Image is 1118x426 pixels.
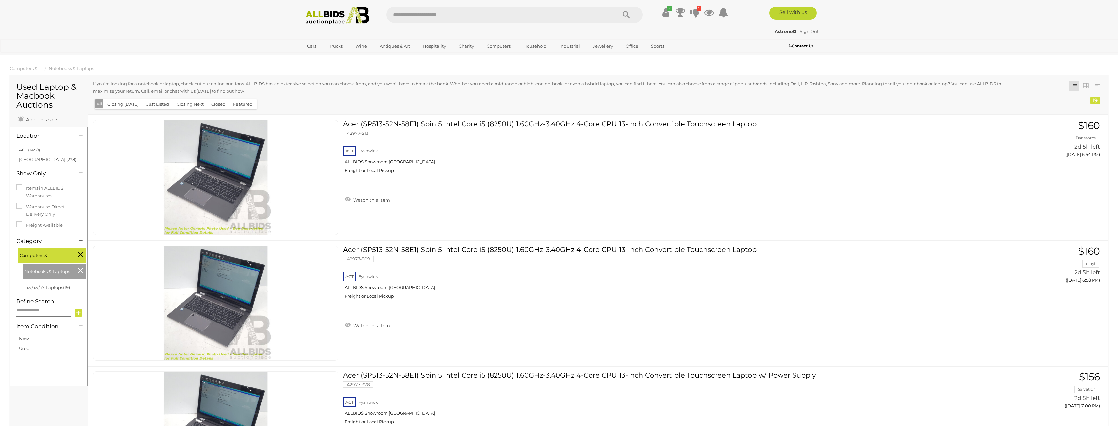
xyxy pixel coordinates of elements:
a: Acer (SP513-52N-58E1) Spin 5 Intel Core i5 (8250U) 1.60GHz-3.40GHz 4-Core CPU 13-Inch Convertible... [348,246,933,304]
button: All [95,99,104,109]
a: Notebooks & Laptops [49,66,94,71]
img: 42977-513a.jpg [159,120,273,235]
button: Featured [229,99,257,109]
button: Search [610,7,643,23]
h4: Location [16,133,69,139]
button: Closing Next [173,99,208,109]
a: [GEOGRAPHIC_DATA] [303,52,358,62]
a: Antiques & Art [375,41,414,52]
a: Used [19,346,30,351]
span: | [797,29,799,34]
span: Alert this sale [24,117,57,123]
a: 1 [690,7,700,18]
button: Closing [DATE] [103,99,143,109]
a: New [19,336,29,341]
h1: Used Laptop & Macbook Auctions [16,83,81,110]
a: Contact Us [789,42,815,50]
span: Watch this item [352,197,390,203]
a: $160 cluyt 2d 5h left ([DATE] 6:58 PM) [943,246,1102,287]
span: $160 [1078,245,1100,257]
label: Freight Available [16,221,63,229]
a: Acer (SP513-52N-58E1) Spin 5 Intel Core i5 (8250U) 1.60GHz-3.40GHz 4-Core CPU 13-Inch Convertible... [348,120,933,178]
a: Watch this item [343,320,392,330]
a: [GEOGRAPHIC_DATA] (278) [19,157,76,162]
i: ✔ [667,6,672,11]
h4: Category [16,238,69,244]
a: Industrial [555,41,584,52]
span: (19) [63,285,70,290]
div: If you're looking for a notebook or laptop, check out our online auctions. ALLBIDS has an extensi... [93,80,1019,97]
a: i3 / i5 / i7 Laptops(19) [27,285,70,290]
button: Closed [207,99,229,109]
a: Charity [454,41,478,52]
a: Computers [482,41,515,52]
a: Office [622,41,642,52]
div: 19 [1090,97,1100,104]
span: Watch this item [352,323,390,329]
a: Sports [647,41,669,52]
a: ✔ [661,7,671,18]
a: Sell with us [769,7,817,20]
a: Jewellery [589,41,617,52]
a: ACT (1458) [19,147,40,152]
a: Alert this sale [16,114,59,124]
img: Allbids.com.au [302,7,373,24]
label: Items in ALLBIDS Warehouses [16,184,81,200]
label: Warehouse Direct - Delivery Only [16,203,81,218]
h4: Show Only [16,170,69,177]
a: Wine [351,41,371,52]
a: Watch this item [343,195,392,204]
b: Contact Us [789,43,813,48]
a: Trucks [325,41,347,52]
span: Computers & IT [20,250,69,259]
a: Sign Out [800,29,819,34]
a: Hospitality [418,41,450,52]
strong: Astrono [775,29,796,34]
a: Cars [303,41,321,52]
button: Just Listed [142,99,173,109]
a: Astrono [775,29,797,34]
h4: Item Condition [16,323,69,330]
h4: Refine Search [16,298,86,305]
i: 1 [697,6,701,11]
a: Computers & IT [10,66,42,71]
span: Notebooks & Laptops [24,266,73,275]
a: $160 Danstores 2d 5h left ([DATE] 6:54 PM) [943,120,1102,161]
span: $156 [1079,371,1100,383]
a: $156 Salvation 2d 5h left ([DATE] 7:00 PM) [943,371,1102,412]
span: $160 [1078,119,1100,132]
img: 42977-509a.jpg [159,246,273,360]
a: Household [519,41,551,52]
